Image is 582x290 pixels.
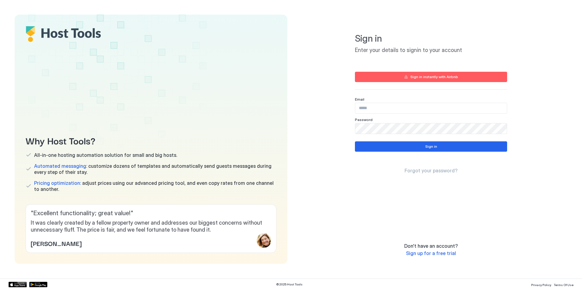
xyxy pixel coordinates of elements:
[31,219,271,233] span: It was clearly created by a fellow property owner and addresses our biggest concerns without unne...
[405,167,458,174] a: Forgot your password?
[355,123,507,134] input: Input Field
[355,47,507,54] span: Enter your details to signin to your account
[355,97,364,102] span: Email
[31,209,271,217] span: " Excellent functionality; great value! "
[355,141,507,152] button: Sign in
[425,144,437,149] div: Sign in
[531,281,551,288] a: Privacy Policy
[34,163,276,175] span: customize dozens of templates and automatically send guests messages during every step of their s...
[355,33,507,44] span: Sign in
[355,103,507,113] input: Input Field
[26,133,276,147] span: Why Host Tools?
[276,282,303,286] span: © 2025 Host Tools
[355,117,373,122] span: Password
[355,72,507,82] button: Sign in instantly with Airbnb
[554,283,573,287] span: Terms Of Use
[9,282,27,287] a: App Store
[29,282,47,287] a: Google Play Store
[34,163,87,169] span: Automated messaging:
[34,180,81,186] span: Pricing optimization:
[410,74,458,80] div: Sign in instantly with Airbnb
[34,180,276,192] span: adjust prices using our advanced pricing tool, and even copy rates from one channel to another.
[554,281,573,288] a: Terms Of Use
[404,243,458,249] span: Don't have an account?
[31,239,82,248] span: [PERSON_NAME]
[257,233,271,248] div: profile
[406,250,456,257] a: Sign up for a free trial
[531,283,551,287] span: Privacy Policy
[34,152,177,158] span: All-in-one hosting automation solution for small and big hosts.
